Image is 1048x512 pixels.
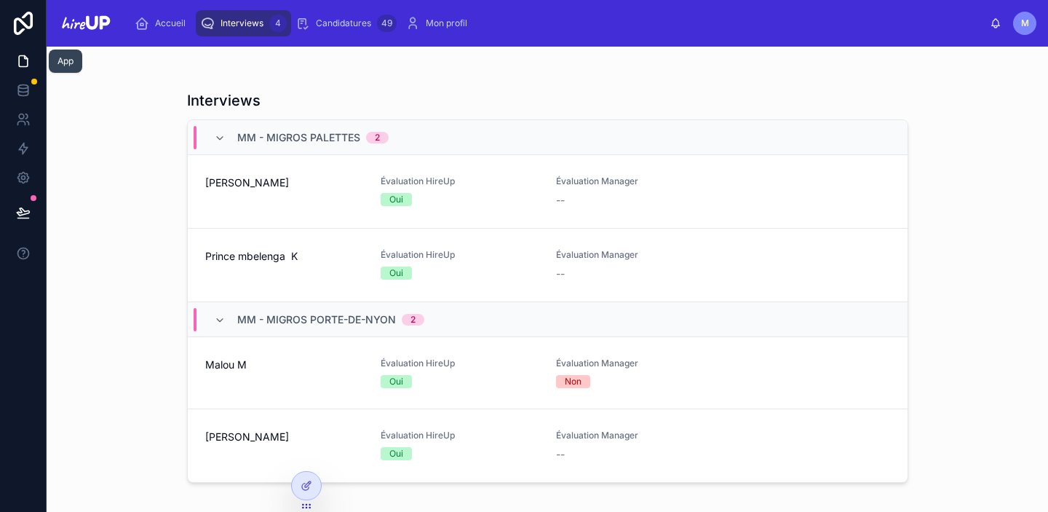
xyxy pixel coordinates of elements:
span: Accueil [155,17,186,29]
span: Prince mbelenga K [205,249,363,264]
div: Oui [389,447,403,460]
a: Accueil [130,10,196,36]
div: 2 [375,132,380,143]
div: Non [565,375,581,388]
span: Mon profil [426,17,467,29]
span: Interviews [221,17,263,29]
span: [PERSON_NAME] [205,430,363,444]
span: -- [556,193,565,208]
span: M [1021,17,1029,29]
span: Évaluation Manager [556,249,714,261]
span: Candidatures [316,17,371,29]
span: MM - Migros Palettes [237,130,360,145]
span: Évaluation HireUp [381,430,539,441]
h1: Interviews [187,90,261,111]
a: Interviews4 [196,10,291,36]
a: Malou MÉvaluation HireUpOuiÉvaluation ManagerNon [188,337,908,409]
span: Évaluation Manager [556,176,714,187]
a: [PERSON_NAME]Évaluation HireUpOuiÉvaluation Manager-- [188,409,908,482]
span: Évaluation HireUp [381,249,539,261]
a: Mon profil [401,10,477,36]
img: App logo [58,12,113,35]
a: Candidatures49 [291,10,401,36]
span: Évaluation HireUp [381,358,539,369]
div: scrollable content [124,7,990,39]
span: [PERSON_NAME] [205,176,363,190]
a: [PERSON_NAME]Évaluation HireUpOuiÉvaluation Manager-- [188,155,908,229]
div: Oui [389,375,403,388]
span: -- [556,267,565,281]
span: Malou M [205,358,363,372]
span: Évaluation Manager [556,358,714,369]
div: App [57,55,74,67]
div: 4 [269,15,287,32]
a: Prince mbelenga KÉvaluation HireUpOuiÉvaluation Manager-- [188,229,908,302]
span: MM - Migros Porte-de-Nyon [237,312,396,327]
span: Évaluation Manager [556,430,714,441]
span: -- [556,447,565,462]
span: Évaluation HireUp [381,176,539,187]
div: 2 [410,314,416,326]
div: 49 [377,15,397,32]
div: Oui [389,267,403,280]
div: Oui [389,193,403,206]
